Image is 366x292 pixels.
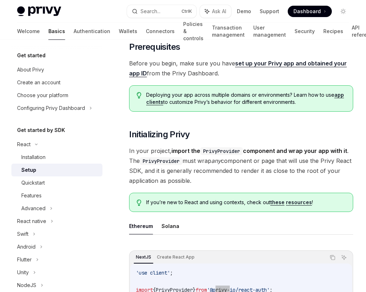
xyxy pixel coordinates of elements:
button: Ask AI [339,253,349,262]
a: Installation [11,151,102,164]
a: set up your Privy app and obtained your app ID [129,60,347,77]
span: If you’re new to React and using contexts, check out ! [146,199,346,206]
span: Before you begin, make sure you have from the Privy Dashboard. [129,58,353,78]
a: Security [295,23,315,40]
div: Configuring Privy Dashboard [17,104,85,112]
div: Setup [21,166,36,174]
span: ; [170,270,173,276]
span: Prerequisites [129,41,180,53]
div: React native [17,217,46,225]
a: these [270,199,285,206]
strong: import the component and wrap your app with it [171,147,347,154]
div: Create React App [155,253,197,261]
a: Setup [11,164,102,176]
h5: Get started by SDK [17,126,65,134]
div: NodeJS [17,281,36,290]
span: Dashboard [293,8,321,15]
div: Advanced [21,204,46,213]
div: Create an account [17,78,60,87]
a: Quickstart [11,176,102,189]
a: Authentication [74,23,110,40]
a: Policies & controls [183,23,203,40]
div: Installation [21,153,46,161]
a: Demo [237,8,251,15]
div: NextJS [134,253,153,261]
button: Toggle dark mode [338,6,349,17]
span: Initializing Privy [129,129,190,140]
div: Android [17,243,36,251]
button: Ask AI [200,5,231,18]
div: Search... [140,7,160,16]
div: Choose your platform [17,91,68,100]
button: Ethereum [129,218,153,234]
div: Flutter [17,255,32,264]
a: Basics [48,23,65,40]
button: Solana [161,218,179,234]
a: resources [286,199,312,206]
a: Create an account [11,76,102,89]
svg: Tip [137,92,142,99]
span: Deploying your app across multiple domains or environments? Learn how to use to customize Privy’s... [146,91,346,106]
div: React [17,140,31,149]
a: Connectors [146,23,175,40]
span: Ctrl K [181,9,192,14]
span: 'use client' [136,270,170,276]
a: Transaction management [212,23,245,40]
a: Features [11,189,102,202]
div: Swift [17,230,28,238]
code: PrivyProvider [200,147,243,155]
button: Search...CtrlK [127,5,196,18]
div: Features [21,191,42,200]
div: Unity [17,268,29,277]
code: PrivyProvider [140,157,182,165]
button: Copy the contents from the code block [328,253,337,262]
em: any [211,157,221,164]
a: About Privy [11,63,102,76]
div: Quickstart [21,179,45,187]
div: About Privy [17,65,44,74]
img: light logo [17,6,61,16]
svg: Tip [137,200,142,206]
a: Support [260,8,279,15]
span: In your project, . The must wrap component or page that will use the Privy React SDK, and it is g... [129,146,353,186]
a: Dashboard [288,6,332,17]
a: User management [253,23,286,40]
a: Recipes [323,23,343,40]
a: Choose your platform [11,89,102,102]
a: Wallets [119,23,137,40]
h5: Get started [17,51,46,60]
span: Ask AI [212,8,226,15]
a: Welcome [17,23,40,40]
